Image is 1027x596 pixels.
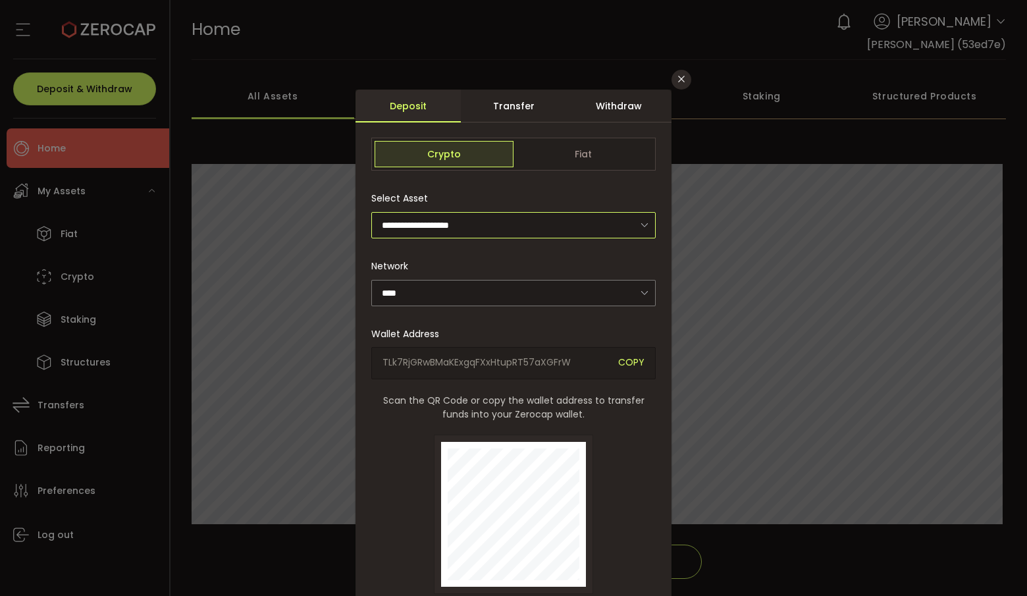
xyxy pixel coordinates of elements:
span: TLk7RjGRwBMaKExgqFXxHtupRT57aXGFrW [382,356,608,371]
div: Withdraw [566,90,671,122]
span: COPY [618,356,645,371]
div: Deposit [355,90,461,122]
span: Fiat [513,141,652,167]
label: Network [371,259,416,273]
label: Wallet Address [371,327,447,340]
label: Select Asset [371,192,436,205]
span: Scan the QR Code or copy the wallet address to transfer funds into your Zerocap wallet. [371,394,656,421]
iframe: Chat Widget [874,454,1027,596]
span: Crypto [375,141,513,167]
div: Transfer [461,90,566,122]
button: Close [671,70,691,90]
